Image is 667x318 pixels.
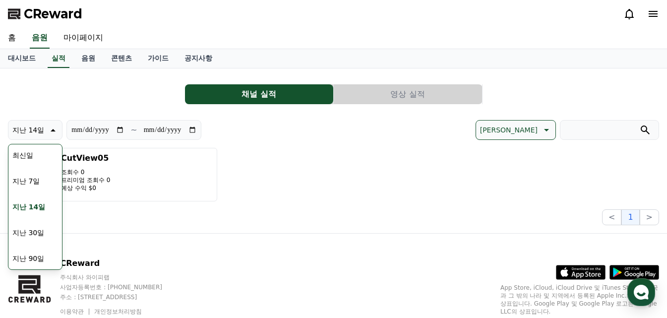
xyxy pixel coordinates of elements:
[91,251,103,259] span: 대화
[24,6,82,22] span: CReward
[60,308,91,315] a: 이용약관
[8,144,37,166] button: 최신일
[500,284,659,316] p: App Store, iCloud, iCloud Drive 및 iTunes Store는 미국과 그 밖의 나라 및 지역에서 등록된 Apple Inc.의 서비스 상표입니다. Goo...
[61,184,110,192] p: 예상 수익 $0
[8,120,62,140] button: 지난 14일
[602,209,621,225] button: <
[73,49,103,68] a: 음원
[621,209,639,225] button: 1
[185,84,333,104] button: 채널 실적
[30,28,50,49] a: 음원
[153,251,165,258] span: 설정
[3,236,65,260] a: 홈
[31,251,37,258] span: 홈
[177,49,220,68] a: 공지사항
[61,168,110,176] p: 조회수 0
[130,124,137,136] p: ~
[103,49,140,68] a: 콘텐츠
[128,236,190,260] a: 설정
[8,148,217,201] button: CutView05 조회수 0 프리미엄 조회수 0 예상 수익 $0
[640,209,659,225] button: >
[48,49,69,68] a: 실적
[8,170,44,192] button: 지난 7일
[60,293,181,301] p: 주소 : [STREET_ADDRESS]
[8,196,49,218] button: 지난 14일
[61,152,110,164] h3: CutView05
[185,84,334,104] a: 채널 실적
[476,120,556,140] button: [PERSON_NAME]
[334,84,483,104] a: 영상 실적
[60,273,181,281] p: 주식회사 와이피랩
[480,123,538,137] p: [PERSON_NAME]
[12,123,44,137] p: 지난 14일
[60,283,181,291] p: 사업자등록번호 : [PHONE_NUMBER]
[94,308,142,315] a: 개인정보처리방침
[8,248,48,269] button: 지난 90일
[334,84,482,104] button: 영상 실적
[140,49,177,68] a: 가이드
[61,176,110,184] p: 프리미엄 조회수 0
[8,6,82,22] a: CReward
[56,28,111,49] a: 마이페이지
[65,236,128,260] a: 대화
[60,257,181,269] p: CReward
[8,222,48,244] button: 지난 30일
